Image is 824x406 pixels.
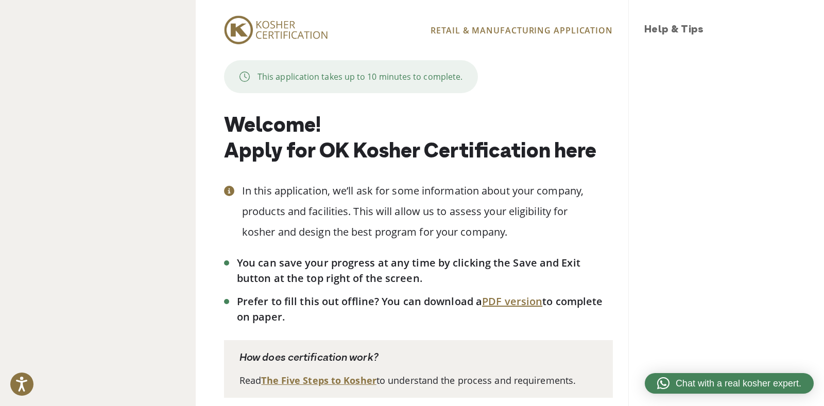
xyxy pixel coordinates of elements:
[431,24,613,37] p: RETAIL & MANUFACTURING APPLICATION
[239,350,597,366] p: How does certification work?
[261,374,376,386] a: The Five Steps to Kosher
[482,294,542,308] a: PDF version
[242,181,613,242] p: In this application, we’ll ask for some information about your company, products and facilities. ...
[239,374,597,387] p: Read to understand the process and requirements.
[645,373,814,394] a: Chat with a real kosher expert.
[676,377,801,391] span: Chat with a real kosher expert.
[257,70,462,83] p: This application takes up to 10 minutes to complete.
[224,114,613,165] h1: Welcome! Apply for OK Kosher Certification here
[237,255,613,286] li: You can save your progress at any time by clicking the Save and Exit button at the top right of t...
[644,23,814,38] h3: Help & Tips
[237,294,613,325] li: Prefer to fill this out offline? You can download a to complete on paper.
